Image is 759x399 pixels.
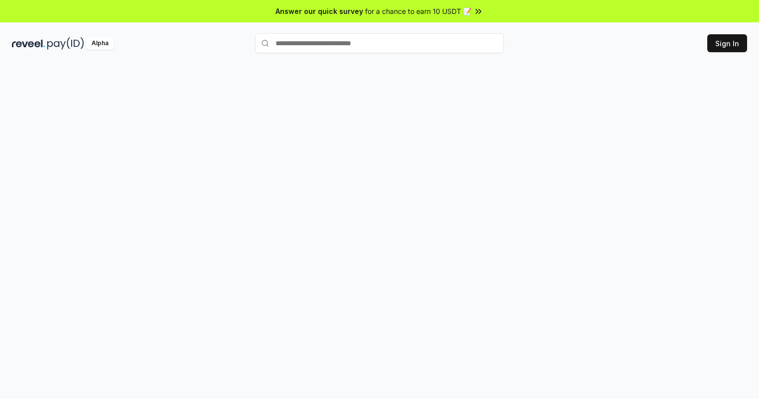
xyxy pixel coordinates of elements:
div: Alpha [86,37,114,50]
span: Answer our quick survey [276,6,363,16]
span: for a chance to earn 10 USDT 📝 [365,6,472,16]
img: pay_id [47,37,84,50]
button: Sign In [707,34,747,52]
img: reveel_dark [12,37,45,50]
